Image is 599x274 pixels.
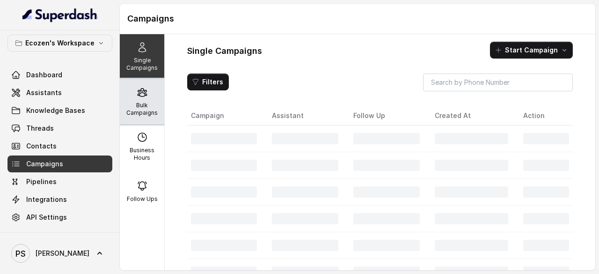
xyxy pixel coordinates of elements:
[7,209,112,226] a: API Settings
[7,102,112,119] a: Knowledge Bases
[26,124,54,133] span: Threads
[7,191,112,208] a: Integrations
[124,57,161,72] p: Single Campaigns
[22,7,98,22] img: light.svg
[26,88,62,97] span: Assistants
[15,249,26,259] text: PS
[7,67,112,83] a: Dashboard
[124,102,161,117] p: Bulk Campaigns
[7,120,112,137] a: Threads
[516,106,573,126] th: Action
[36,249,89,258] span: [PERSON_NAME]
[7,138,112,155] a: Contacts
[26,159,63,169] span: Campaigns
[26,195,67,204] span: Integrations
[187,44,262,59] h1: Single Campaigns
[26,106,85,115] span: Knowledge Bases
[26,141,57,151] span: Contacts
[7,240,112,267] a: [PERSON_NAME]
[346,106,427,126] th: Follow Up
[427,106,516,126] th: Created At
[26,70,62,80] span: Dashboard
[490,42,573,59] button: Start Campaign
[423,74,573,91] input: Search by Phone Number
[264,106,346,126] th: Assistant
[127,195,158,203] p: Follow Ups
[7,84,112,101] a: Assistants
[7,156,112,172] a: Campaigns
[26,213,67,222] span: API Settings
[187,106,264,126] th: Campaign
[187,74,229,90] button: Filters
[7,173,112,190] a: Pipelines
[25,37,95,49] p: Ecozen's Workspace
[124,147,161,162] p: Business Hours
[127,11,588,26] h1: Campaigns
[26,177,57,186] span: Pipelines
[7,35,112,52] button: Ecozen's Workspace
